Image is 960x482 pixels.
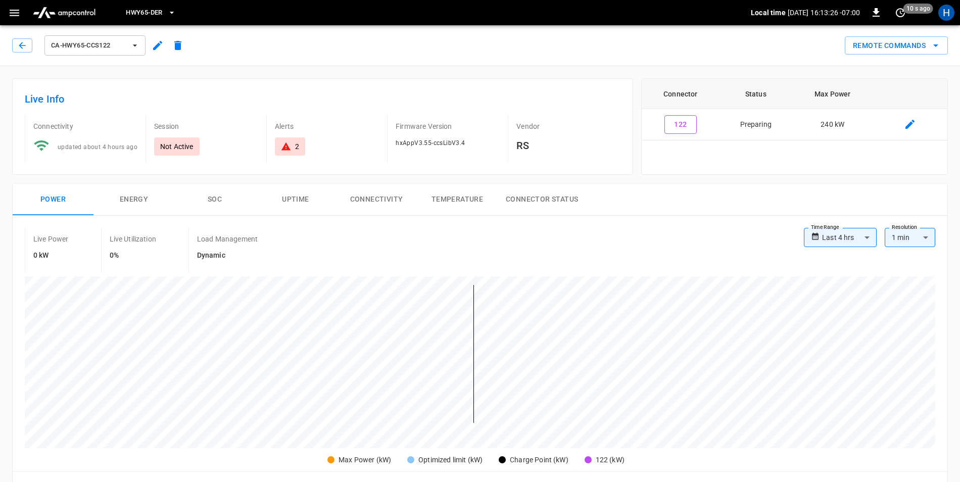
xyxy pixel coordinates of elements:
span: HWY65-DER [126,7,162,19]
h6: 0 kW [33,250,69,261]
label: Time Range [811,223,839,231]
button: set refresh interval [892,5,908,21]
p: Firmware Version [396,121,500,131]
button: Connectivity [336,183,417,216]
button: 122 [664,115,697,134]
button: Temperature [417,183,498,216]
div: Optimized limit (kW) [418,455,483,465]
span: hxAppV3.55-ccsLibV3.4 [396,139,465,147]
div: 1 min [885,228,935,247]
span: 10 s ago [903,4,933,14]
p: Session [154,121,258,131]
button: Remote Commands [845,36,948,55]
p: [DATE] 16:13:26 -07:00 [788,8,860,18]
div: 2 [295,141,299,152]
img: ampcontrol.io logo [29,3,100,22]
button: Power [13,183,93,216]
button: Connector Status [498,183,586,216]
span: updated about 4 hours ago [58,143,137,151]
button: Uptime [255,183,336,216]
td: Preparing [719,109,792,140]
h6: RS [516,137,620,154]
div: 122 (kW) [596,455,625,465]
h6: Live Info [25,91,620,107]
div: Charge Point (kW) [510,455,568,465]
p: Alerts [275,121,379,131]
table: connector table [642,79,947,140]
div: profile-icon [938,5,954,21]
p: Not Active [160,141,194,152]
button: Energy [93,183,174,216]
th: Connector [642,79,719,109]
div: Last 4 hrs [822,228,877,247]
div: Max Power (kW) [339,455,391,465]
button: SOC [174,183,255,216]
td: 240 kW [792,109,873,140]
div: remote commands options [845,36,948,55]
span: ca-hwy65-ccs122 [51,40,126,52]
h6: 0% [110,250,156,261]
p: Live Power [33,234,69,244]
p: Local time [751,8,786,18]
p: Vendor [516,121,620,131]
h6: Dynamic [197,250,258,261]
th: Max Power [792,79,873,109]
p: Live Utilization [110,234,156,244]
label: Resolution [892,223,917,231]
p: Connectivity [33,121,137,131]
button: HWY65-DER [122,3,179,23]
p: Load Management [197,234,258,244]
button: ca-hwy65-ccs122 [44,35,146,56]
th: Status [719,79,792,109]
